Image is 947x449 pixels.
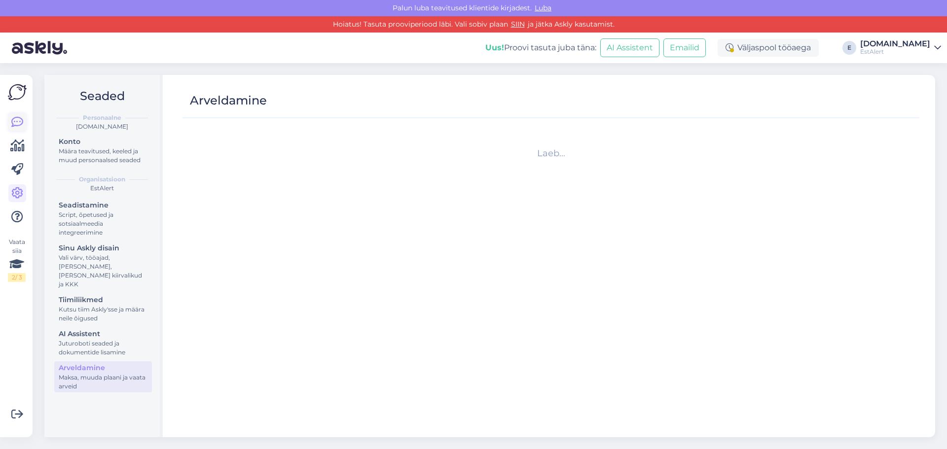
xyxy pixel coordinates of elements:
span: Luba [532,3,554,12]
div: Vali värv, tööajad, [PERSON_NAME], [PERSON_NAME] kiirvalikud ja KKK [59,253,147,289]
a: Sinu Askly disainVali värv, tööajad, [PERSON_NAME], [PERSON_NAME] kiirvalikud ja KKK [54,242,152,290]
b: Organisatsioon [79,175,125,184]
div: Vaata siia [8,238,26,282]
b: Uus! [485,43,504,52]
div: Konto [59,137,147,147]
div: [DOMAIN_NAME] [860,40,930,48]
div: Kutsu tiim Askly'sse ja määra neile õigused [59,305,147,323]
div: Laeb... [186,147,915,160]
a: KontoMäära teavitused, keeled ja muud personaalsed seaded [54,135,152,166]
div: Script, õpetused ja sotsiaalmeedia integreerimine [59,210,147,237]
h2: Seaded [52,87,152,105]
button: AI Assistent [600,38,659,57]
a: TiimiliikmedKutsu tiim Askly'sse ja määra neile õigused [54,293,152,324]
div: Arveldamine [190,91,267,110]
a: SIIN [508,20,528,29]
a: SeadistamineScript, õpetused ja sotsiaalmeedia integreerimine [54,199,152,239]
a: AI AssistentJuturoboti seaded ja dokumentide lisamine [54,327,152,358]
div: Arveldamine [59,363,147,373]
div: Määra teavitused, keeled ja muud personaalsed seaded [59,147,147,165]
div: Sinu Askly disain [59,243,147,253]
div: 2 / 3 [8,273,26,282]
a: ArveldamineMaksa, muuda plaani ja vaata arveid [54,361,152,392]
img: Askly Logo [8,83,27,102]
button: Emailid [663,38,706,57]
div: Proovi tasuta juba täna: [485,42,596,54]
div: [DOMAIN_NAME] [52,122,152,131]
div: Seadistamine [59,200,147,210]
div: EstAlert [52,184,152,193]
div: Maksa, muuda plaani ja vaata arveid [59,373,147,391]
div: Väljaspool tööaega [718,39,819,57]
div: Juturoboti seaded ja dokumentide lisamine [59,339,147,357]
div: E [842,41,856,55]
a: [DOMAIN_NAME]EstAlert [860,40,941,56]
b: Personaalne [83,113,121,122]
div: Tiimiliikmed [59,295,147,305]
div: AI Assistent [59,329,147,339]
div: EstAlert [860,48,930,56]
